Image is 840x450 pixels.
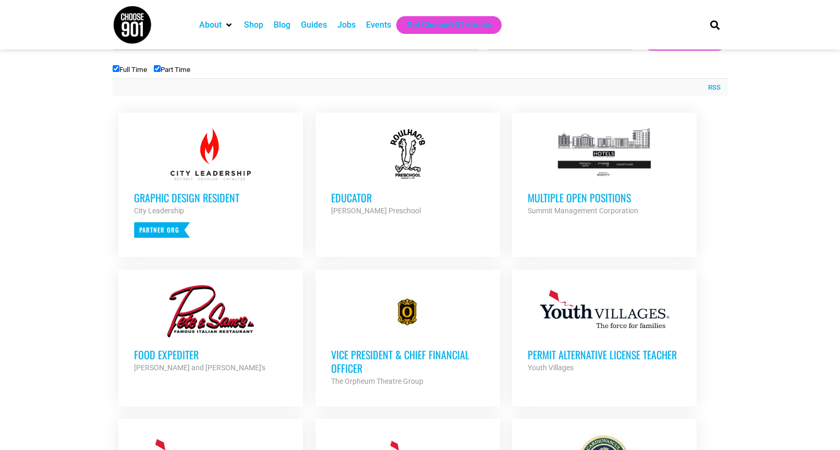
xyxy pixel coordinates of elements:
strong: City Leadership [134,206,184,215]
strong: Summit Management Corporation [528,206,638,215]
a: Events [366,19,391,31]
a: Multiple Open Positions Summit Management Corporation [512,113,697,233]
a: Vice President & Chief Financial Officer The Orpheum Theatre Group [315,270,500,403]
a: Blog [274,19,290,31]
strong: [PERSON_NAME] Preschool [331,206,421,215]
a: RSS [703,82,721,93]
h3: Educator [331,191,484,204]
a: Food Expediter [PERSON_NAME] and [PERSON_NAME]'s [118,270,303,390]
a: Shop [244,19,263,31]
h3: Permit Alternative License Teacher [528,348,681,361]
a: Get Choose901 Emails [407,19,491,31]
strong: The Orpheum Theatre Group [331,377,423,385]
h3: Multiple Open Positions [528,191,681,204]
label: Part Time [154,66,190,74]
div: About [194,16,239,34]
a: Permit Alternative License Teacher Youth Villages [512,270,697,390]
h3: Graphic Design Resident [134,191,287,204]
input: Full Time [113,65,119,72]
a: Educator [PERSON_NAME] Preschool [315,113,500,233]
nav: Main nav [194,16,692,34]
strong: [PERSON_NAME] and [PERSON_NAME]'s [134,363,265,372]
p: Partner Org [134,222,190,238]
input: Part Time [154,65,161,72]
label: Full Time [113,66,147,74]
h3: Food Expediter [134,348,287,361]
a: About [199,19,222,31]
a: Guides [301,19,327,31]
a: Jobs [337,19,356,31]
strong: Youth Villages [528,363,574,372]
h3: Vice President & Chief Financial Officer [331,348,484,375]
div: Search [706,16,723,33]
a: Graphic Design Resident City Leadership Partner Org [118,113,303,253]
